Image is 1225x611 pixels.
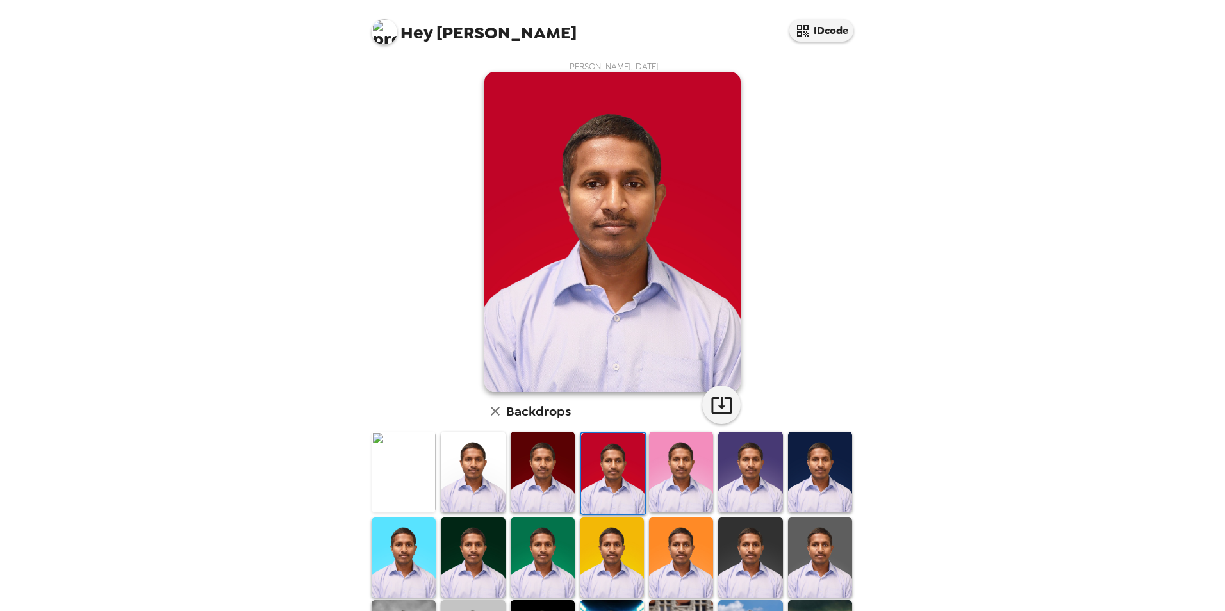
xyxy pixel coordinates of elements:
button: IDcode [789,19,853,42]
img: user [484,72,741,392]
h6: Backdrops [506,401,571,421]
img: profile pic [372,19,397,45]
img: Original [372,432,436,512]
span: [PERSON_NAME] [372,13,577,42]
span: Hey [400,21,432,44]
span: [PERSON_NAME] , [DATE] [567,61,659,72]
